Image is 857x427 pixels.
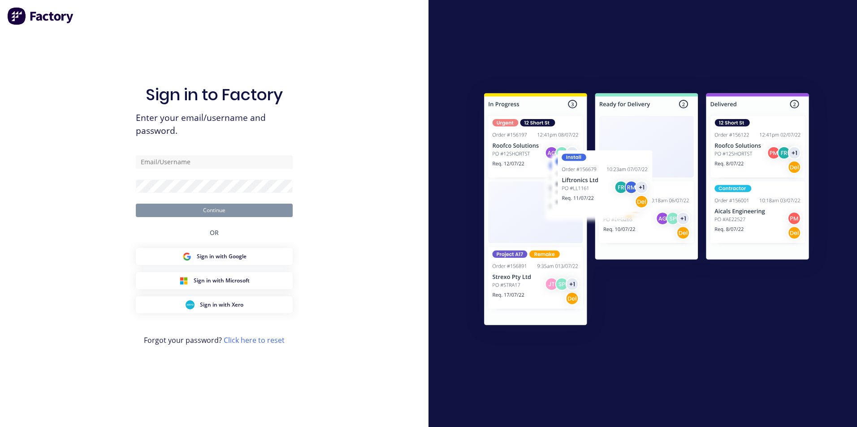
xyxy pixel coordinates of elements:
img: Xero Sign in [186,300,195,309]
button: Xero Sign inSign in with Xero [136,296,293,313]
div: OR [210,217,219,248]
img: Sign in [464,75,829,346]
button: Continue [136,204,293,217]
span: Sign in with Google [197,252,247,260]
img: Microsoft Sign in [179,276,188,285]
span: Enter your email/username and password. [136,111,293,137]
button: Google Sign inSign in with Google [136,248,293,265]
button: Microsoft Sign inSign in with Microsoft [136,272,293,289]
span: Forgot your password? [144,335,285,346]
h1: Sign in to Factory [146,85,283,104]
img: Google Sign in [182,252,191,261]
a: Click here to reset [224,335,285,345]
img: Factory [7,7,74,25]
span: Sign in with Microsoft [194,277,250,285]
input: Email/Username [136,155,293,169]
span: Sign in with Xero [200,301,243,309]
